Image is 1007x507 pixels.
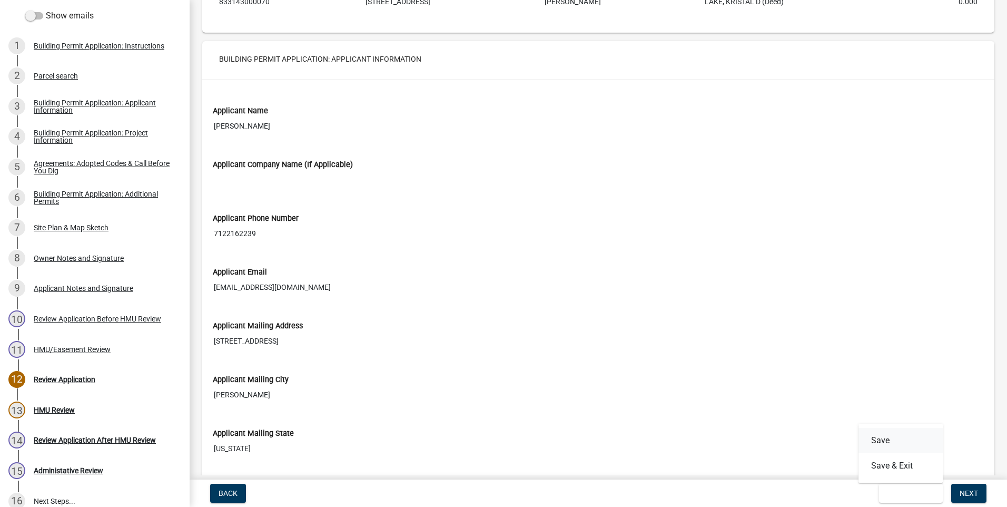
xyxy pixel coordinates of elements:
[8,310,25,327] div: 10
[213,108,268,115] label: Applicant Name
[34,99,173,114] div: Building Permit Application: Applicant Information
[213,215,299,222] label: Applicant Phone Number
[951,484,986,503] button: Next
[8,341,25,358] div: 11
[210,484,246,503] button: Back
[34,467,103,474] div: Administative Review
[213,269,267,276] label: Applicant Email
[8,280,25,297] div: 9
[8,159,25,175] div: 5
[34,255,124,262] div: Owner Notes and Signature
[887,489,928,498] span: Save & Exit
[34,315,161,323] div: Review Application Before HMU Review
[960,489,978,498] span: Next
[211,50,430,69] button: Building Permit Application: Applicant Information
[25,9,94,22] label: Show emails
[858,424,943,483] div: Save & Exit
[879,484,943,503] button: Save & Exit
[213,161,353,169] label: Applicant Company Name (If Applicable)
[8,432,25,448] div: 14
[213,323,303,330] label: Applicant Mailing Address
[8,189,25,206] div: 6
[34,224,108,231] div: Site Plan & Map Sketch
[34,406,75,414] div: HMU Review
[8,371,25,388] div: 12
[213,430,294,437] label: Applicant Mailing State
[8,128,25,145] div: 4
[8,37,25,54] div: 1
[8,250,25,267] div: 8
[34,42,164,50] div: Building Permit Application: Instructions
[858,453,943,479] button: Save & Exit
[34,346,111,353] div: HMU/Easement Review
[858,428,943,453] button: Save
[8,462,25,479] div: 15
[34,72,78,80] div: Parcel search
[8,98,25,115] div: 3
[219,489,238,498] span: Back
[34,436,156,444] div: Review Application After HMU Review
[34,190,173,205] div: Building Permit Application: Additional Permits
[8,402,25,418] div: 13
[34,376,95,383] div: Review Application
[34,129,173,144] div: Building Permit Application: Project Information
[8,67,25,84] div: 2
[8,219,25,236] div: 7
[34,285,133,292] div: Applicant Notes and Signature
[213,376,289,384] label: Applicant Mailing City
[34,160,173,174] div: Agreements: Adopted Codes & Call Before You Dig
